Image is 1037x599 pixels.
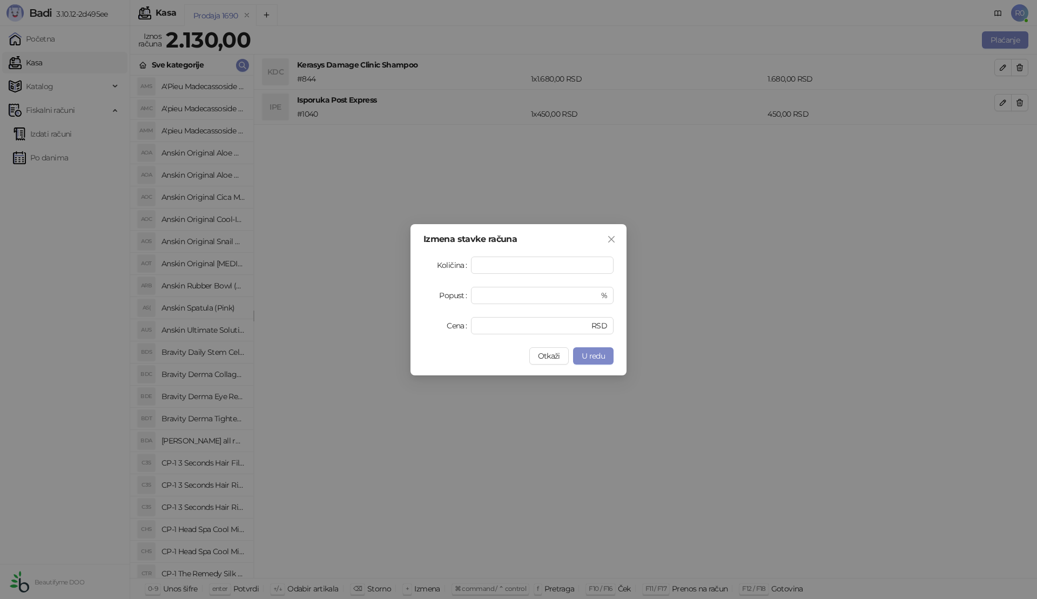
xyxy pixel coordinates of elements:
span: Otkaži [538,351,560,361]
label: Količina [437,257,471,274]
button: U redu [573,347,614,365]
input: Popust [477,287,599,304]
button: Otkaži [529,347,569,365]
input: Količina [472,257,613,273]
span: Zatvori [603,235,620,244]
label: Cena [447,317,471,334]
input: Cena [477,318,589,334]
span: U redu [582,351,605,361]
button: Close [603,231,620,248]
label: Popust [439,287,471,304]
span: close [607,235,616,244]
div: Izmena stavke računa [423,235,614,244]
